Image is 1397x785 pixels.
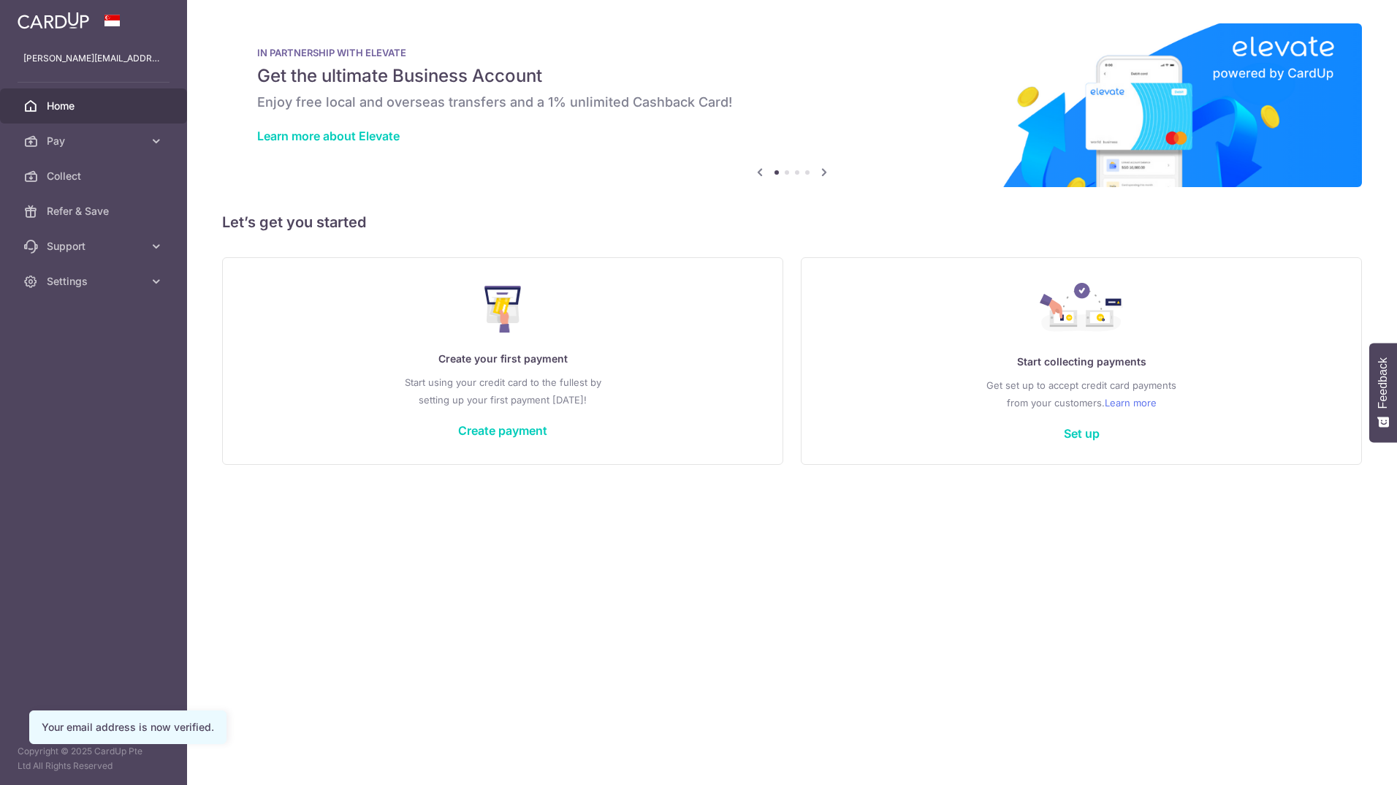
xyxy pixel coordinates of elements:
[1299,741,1382,778] iframe: Opens a widget where you can find more information
[458,423,547,438] a: Create payment
[1105,394,1157,412] a: Learn more
[222,23,1362,187] img: Renovation banner
[1064,426,1100,441] a: Set up
[831,353,1332,371] p: Start collecting payments
[257,64,1327,88] h5: Get the ultimate Business Account
[222,211,1362,234] h5: Let’s get you started
[18,12,89,29] img: CardUp
[47,99,143,113] span: Home
[257,129,400,143] a: Learn more about Elevate
[42,720,214,735] div: Your email address is now verified.
[47,204,143,219] span: Refer & Save
[484,286,522,333] img: Make Payment
[47,274,143,289] span: Settings
[257,94,1327,111] h6: Enjoy free local and overseas transfers and a 1% unlimited Cashback Card!
[252,373,753,409] p: Start using your credit card to the fullest by setting up your first payment [DATE]!
[23,51,164,66] p: [PERSON_NAME][EMAIL_ADDRESS][DOMAIN_NAME]
[47,134,143,148] span: Pay
[831,376,1332,412] p: Get set up to accept credit card payments from your customers.
[252,350,753,368] p: Create your first payment
[1377,357,1390,409] span: Feedback
[1040,283,1123,335] img: Collect Payment
[1369,343,1397,442] button: Feedback - Show survey
[47,239,143,254] span: Support
[47,169,143,183] span: Collect
[257,47,1327,58] p: IN PARTNERSHIP WITH ELEVATE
